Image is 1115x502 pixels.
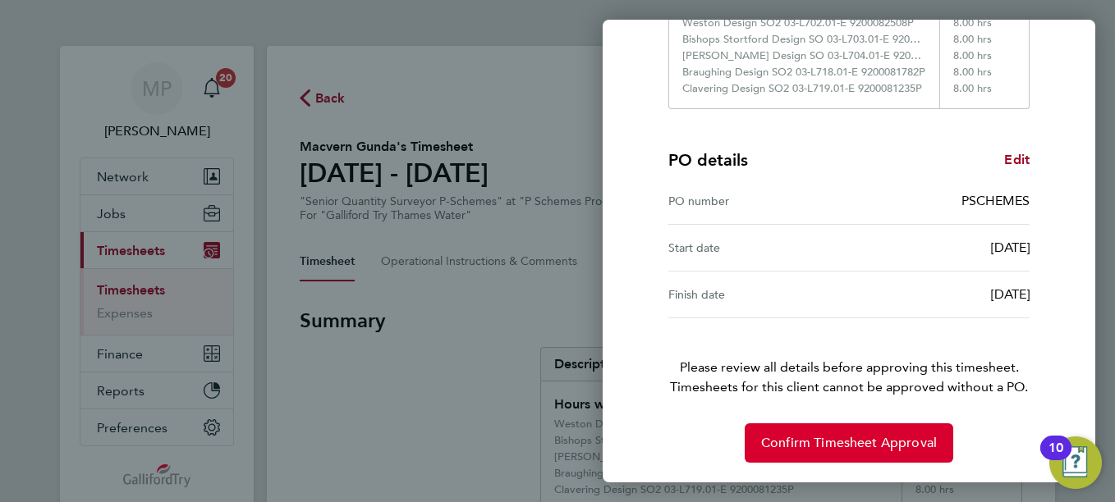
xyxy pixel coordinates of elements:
[939,49,1030,66] div: 8.00 hrs
[1049,436,1102,489] button: Open Resource Center, 10 new notifications
[649,377,1049,397] span: Timesheets for this client cannot be approved without a PO.
[961,193,1030,208] span: PSCHEMES
[668,191,849,211] div: PO number
[939,33,1030,49] div: 8.00 hrs
[668,238,849,258] div: Start date
[849,285,1030,304] div: [DATE]
[682,16,914,30] div: Weston Design SO2 03-L702.01-E 9200082508P
[1048,448,1063,469] div: 10
[939,82,1030,108] div: 8.00 hrs
[1004,152,1030,167] span: Edit
[939,16,1030,33] div: 8.00 hrs
[682,82,922,95] div: Clavering Design SO2 03-L719.01-E 9200081235P
[682,33,926,46] div: Bishops Stortford Design SO 03-L703.01-E 9200081238P
[745,423,953,463] button: Confirm Timesheet Approval
[649,318,1049,397] p: Please review all details before approving this timesheet.
[1004,150,1030,170] a: Edit
[682,66,925,79] div: Braughing Design SO2 03-L718.01-E 9200081782P
[668,148,748,171] h4: PO details
[682,49,926,62] div: [PERSON_NAME] Design SO 03-L704.01-E 9200081239P
[849,238,1030,258] div: [DATE]
[761,435,937,451] span: Confirm Timesheet Approval
[939,66,1030,82] div: 8.00 hrs
[668,285,849,304] div: Finish date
